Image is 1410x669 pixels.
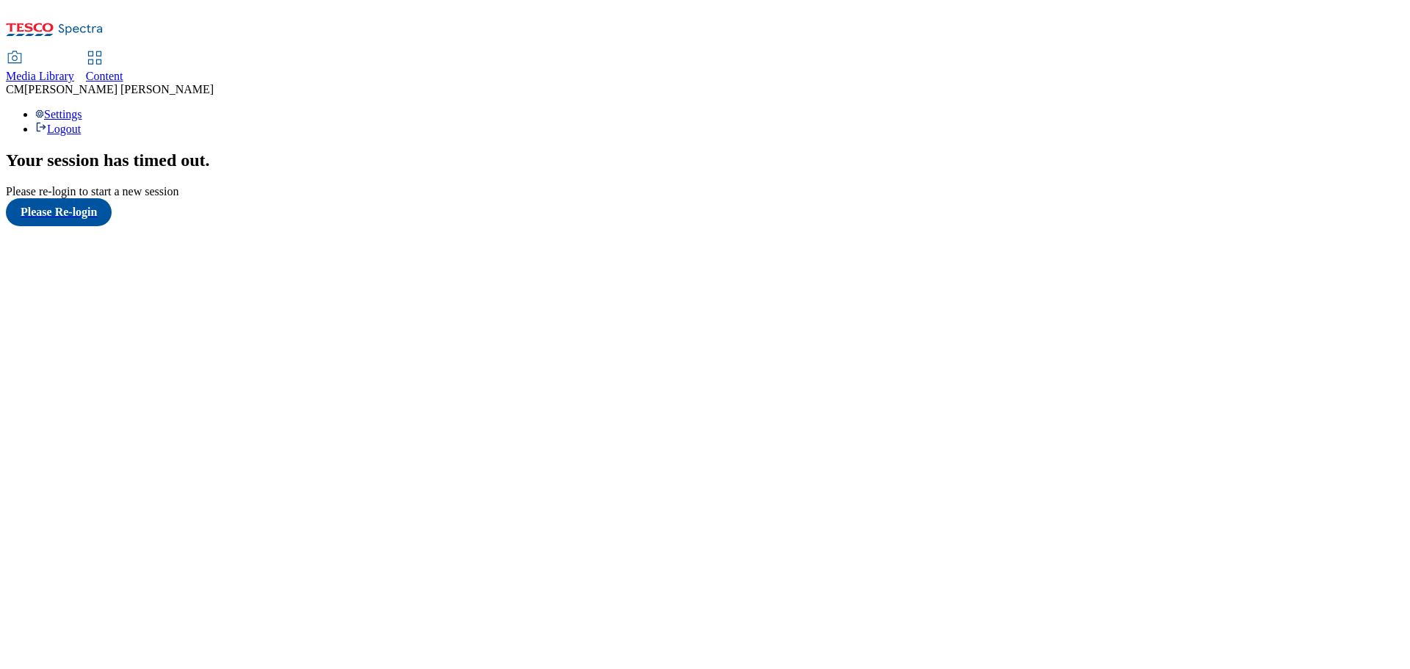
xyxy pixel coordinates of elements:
[24,83,214,95] span: [PERSON_NAME] [PERSON_NAME]
[206,151,210,170] span: .
[35,108,82,120] a: Settings
[6,198,112,226] button: Please Re-login
[6,70,74,82] span: Media Library
[6,185,1404,198] div: Please re-login to start a new session
[86,52,123,83] a: Content
[6,52,74,83] a: Media Library
[86,70,123,82] span: Content
[35,123,81,135] a: Logout
[6,198,1404,226] a: Please Re-login
[6,83,24,95] span: CM
[6,151,1404,170] h2: Your session has timed out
